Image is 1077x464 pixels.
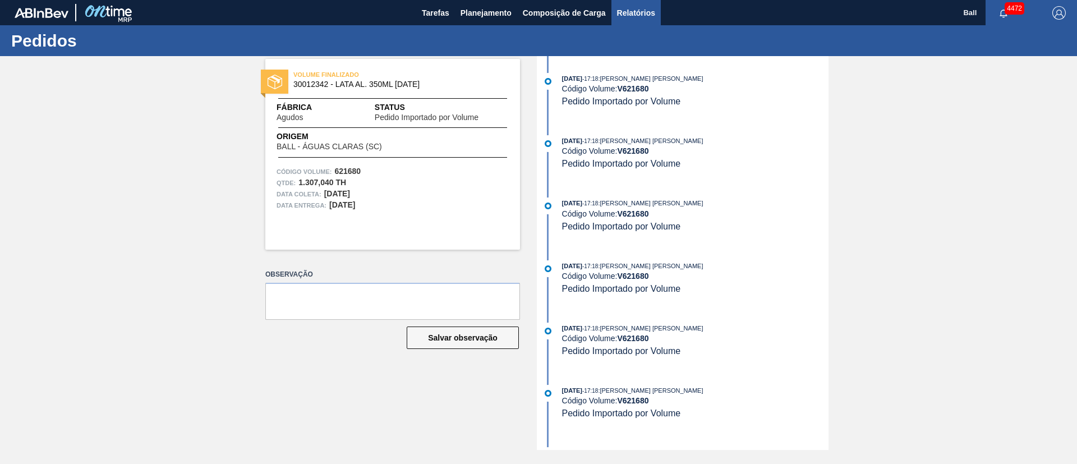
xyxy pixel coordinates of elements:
[545,390,551,397] img: atual
[277,200,326,211] span: Data entrega:
[562,209,829,218] div: Código Volume:
[562,334,829,343] div: Código Volume:
[598,387,703,394] span: : [PERSON_NAME] [PERSON_NAME]
[562,200,582,206] span: [DATE]
[562,325,582,332] span: [DATE]
[277,177,296,189] span: Qtde :
[461,6,512,20] span: Planejamento
[617,272,648,281] strong: V 621680
[545,140,551,147] img: atual
[329,200,355,209] strong: [DATE]
[562,159,681,168] span: Pedido Importado por Volume
[562,449,582,456] span: [DATE]
[375,113,478,122] span: Pedido Importado por Volume
[545,265,551,272] img: atual
[582,263,598,269] span: - 17:18
[562,84,829,93] div: Código Volume:
[562,97,681,106] span: Pedido Importado por Volume
[1005,2,1024,15] span: 4472
[582,138,598,144] span: - 17:18
[562,75,582,82] span: [DATE]
[1052,6,1066,20] img: Logout
[422,6,449,20] span: Tarefas
[334,167,361,176] strong: 621680
[407,327,519,349] button: Salvar observação
[617,146,648,155] strong: V 621680
[598,449,703,456] span: : [PERSON_NAME] [PERSON_NAME]
[523,6,606,20] span: Composição de Carga
[617,334,648,343] strong: V 621680
[598,263,703,269] span: : [PERSON_NAME] [PERSON_NAME]
[582,325,598,332] span: - 17:18
[265,267,520,283] label: Observação
[277,131,414,143] span: Origem
[298,178,346,187] strong: 1.307,040 TH
[562,222,681,231] span: Pedido Importado por Volume
[562,263,582,269] span: [DATE]
[617,396,648,405] strong: V 621680
[582,76,598,82] span: - 17:18
[986,5,1021,21] button: Notificações
[617,6,655,20] span: Relatórios
[617,209,648,218] strong: V 621680
[562,137,582,144] span: [DATE]
[15,8,68,18] img: TNhmsLtSVTkK8tSr43FrP2fwEKptu5GPRR3wAAAABJRU5ErkJggg==
[293,69,450,80] span: VOLUME FINALIZADO
[375,102,509,113] span: Status
[562,272,829,281] div: Código Volume:
[562,408,681,418] span: Pedido Importado por Volume
[562,146,829,155] div: Código Volume:
[545,203,551,209] img: atual
[617,84,648,93] strong: V 621680
[562,387,582,394] span: [DATE]
[293,80,497,89] span: 30012342 - LATA AL. 350ML BC 429
[562,284,681,293] span: Pedido Importado por Volume
[545,78,551,85] img: atual
[598,75,703,82] span: : [PERSON_NAME] [PERSON_NAME]
[277,166,332,177] span: Código Volume:
[598,200,703,206] span: : [PERSON_NAME] [PERSON_NAME]
[277,143,382,151] span: BALL - ÁGUAS CLARAS (SC)
[562,396,829,405] div: Código Volume:
[598,325,703,332] span: : [PERSON_NAME] [PERSON_NAME]
[324,189,350,198] strong: [DATE]
[268,75,282,89] img: status
[277,189,321,200] span: Data coleta:
[582,200,598,206] span: - 17:18
[545,328,551,334] img: atual
[277,102,338,113] span: Fábrica
[277,113,303,122] span: Agudos
[582,388,598,394] span: - 17:18
[598,137,703,144] span: : [PERSON_NAME] [PERSON_NAME]
[562,346,681,356] span: Pedido Importado por Volume
[11,34,210,47] h1: Pedidos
